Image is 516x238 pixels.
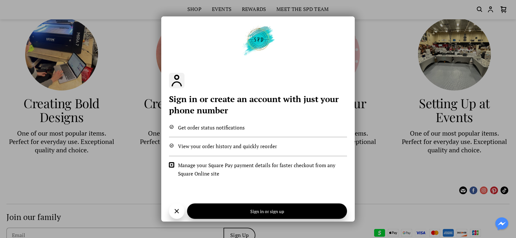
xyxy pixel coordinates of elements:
[187,204,347,219] button: Sign in or sign up
[250,209,284,214] span: Sign in or sign up
[169,162,174,168] svg: Square Pay
[240,24,276,57] img: Simply Perfect Design logo
[169,142,347,151] li: View your order history and quickly reorder
[169,124,347,132] li: Get order status notifications
[169,93,347,116] p: Sign in or create an account with just your phone number
[169,161,347,178] li: Manage your Square Pay payment details for faster checkout from any Square Online site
